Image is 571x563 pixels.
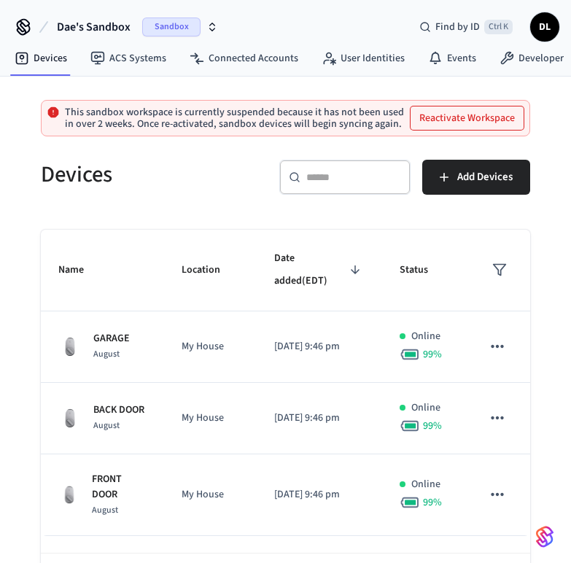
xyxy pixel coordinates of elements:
p: Online [411,329,440,344]
h5: Devices [41,160,262,190]
a: Events [416,45,488,71]
a: ACS Systems [79,45,178,71]
p: Online [411,477,440,492]
span: 99 % [423,347,442,362]
p: FRONT DOOR [92,472,147,502]
span: Dae's Sandbox [57,18,131,36]
a: Devices [3,45,79,71]
span: Name [58,259,103,281]
div: Find by IDCtrl K [408,14,524,40]
span: August [92,504,118,516]
button: Reactivate Workspace [411,106,524,130]
span: 99 % [423,495,442,510]
span: Add Devices [457,168,513,187]
p: Online [411,400,440,416]
p: [DATE] 9:46 pm [274,339,365,354]
span: Sandbox [142,18,201,36]
p: GARAGE [93,331,130,346]
a: Connected Accounts [178,45,310,71]
span: Location [182,259,239,281]
p: This sandbox workspace is currently suspended because it has not been used in over 2 weeks. Once ... [65,106,405,130]
p: BACK DOOR [93,403,144,418]
table: sticky table [41,230,530,536]
span: Find by ID [435,20,480,34]
p: My House [182,411,239,426]
img: August Wifi Smart Lock 3rd Gen, Silver, Front [58,484,80,505]
span: 99 % [423,419,442,433]
a: User Identities [310,45,416,71]
span: Date added(EDT) [274,247,365,293]
span: Ctrl K [484,20,513,34]
p: [DATE] 9:46 pm [274,411,365,426]
img: August Wifi Smart Lock 3rd Gen, Silver, Front [58,335,82,358]
span: DL [532,14,558,40]
p: My House [182,487,239,502]
span: August [93,348,120,360]
span: August [93,419,120,432]
button: Add Devices [422,160,530,195]
img: August Wifi Smart Lock 3rd Gen, Silver, Front [58,406,82,430]
button: DL [530,12,559,42]
p: [DATE] 9:46 pm [274,487,365,502]
span: Status [400,259,447,281]
img: SeamLogoGradient.69752ec5.svg [536,525,553,548]
p: My House [182,339,239,354]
